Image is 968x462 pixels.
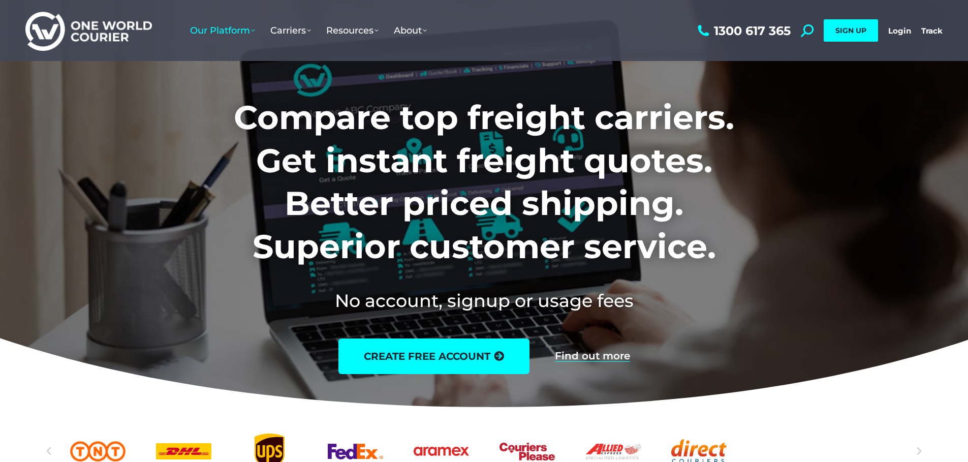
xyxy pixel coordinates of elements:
a: About [386,15,434,46]
a: 1300 617 365 [695,24,791,37]
a: Resources [319,15,386,46]
a: How Our Software Works [188,91,312,111]
h2: No account, signup or usage fees [167,288,801,313]
span: Resources [326,25,379,36]
span: How Our Software Works [191,96,293,106]
a: Download Our Brochure [188,130,312,150]
a: Our Platform [182,15,263,46]
span: Carriers [270,25,311,36]
span: Our Platform [190,25,255,36]
span: Our Software as a Service [191,76,293,86]
a: Login [888,26,911,36]
img: One World Courier [25,10,152,51]
a: Carriers [263,15,319,46]
span: SIGN UP [835,26,866,35]
a: create free account [338,338,529,374]
h1: Compare top freight carriers. Get instant freight quotes. Better priced shipping. Superior custom... [167,96,801,268]
span: Download Our Brochure [191,135,290,145]
a: Reseller Program [188,150,312,170]
a: Track [921,26,943,36]
a: SIGN UP [824,19,878,42]
a: Take a Guided Tour [188,110,312,130]
a: Why Use Us [188,51,312,71]
span: Why Use Us [191,56,241,67]
span: Create Free Account [204,174,288,185]
span: Reseller Program [191,155,261,165]
span: About [394,25,427,36]
span: Take a Guided Tour [191,115,269,126]
a: Create Free Account [188,170,312,190]
a: Our Software as a Service [188,71,312,91]
a: Find out more [555,351,630,362]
